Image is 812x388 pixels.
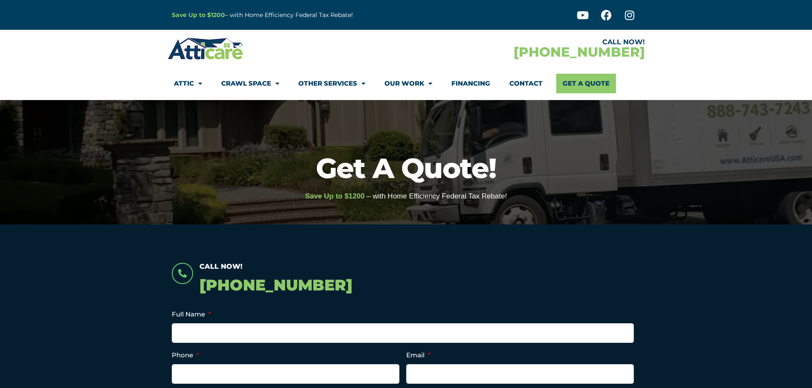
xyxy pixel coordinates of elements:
[556,74,616,93] a: Get A Quote
[384,74,432,93] a: Our Work
[174,74,202,93] a: Attic
[509,74,543,93] a: Contact
[221,74,279,93] a: Crawl Space
[4,154,808,182] h1: Get A Quote!
[451,74,490,93] a: Financing
[172,310,211,319] label: Full Name
[367,192,507,200] span: – with Home Efficiency Federal Tax Rebate!
[305,192,365,200] span: Save Up to $1200
[172,10,448,20] p: – with Home Efficiency Federal Tax Rebate!
[172,11,225,19] a: Save Up to $1200
[172,351,199,359] label: Phone
[406,351,431,359] label: Email
[174,74,639,93] nav: Menu
[406,39,645,46] div: CALL NOW!
[298,74,365,93] a: Other Services
[199,262,243,270] span: Call Now!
